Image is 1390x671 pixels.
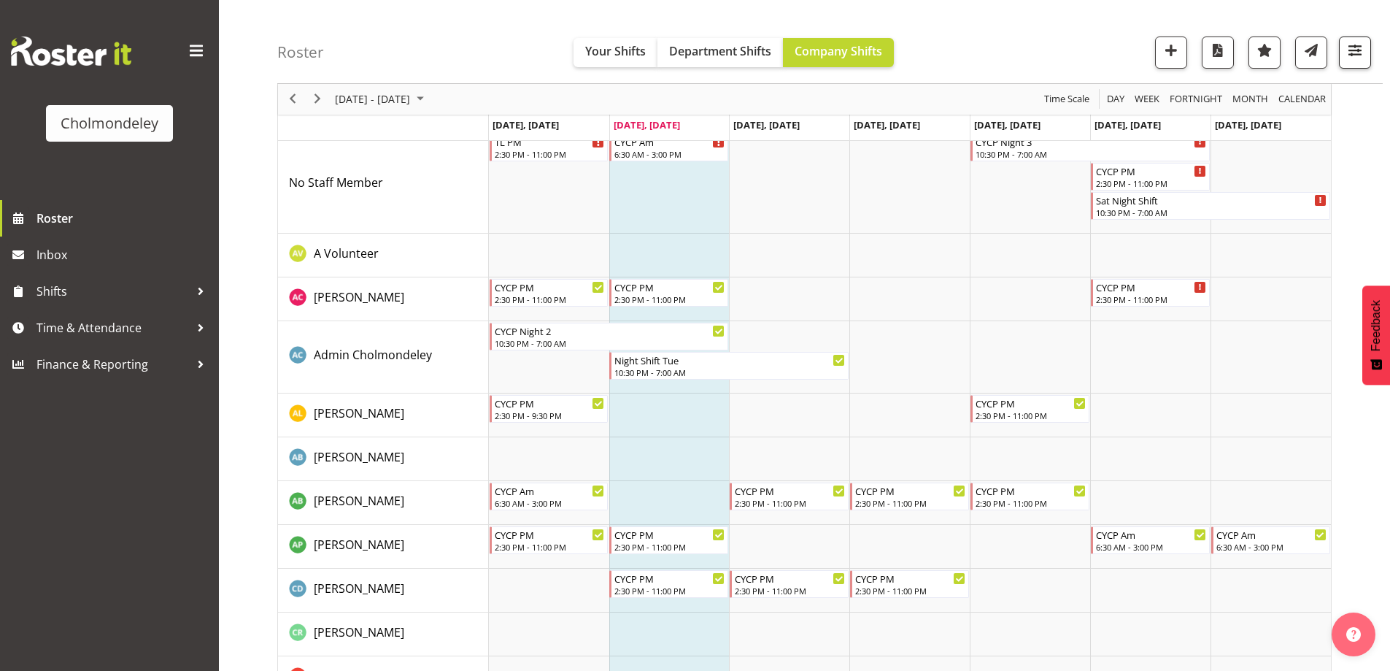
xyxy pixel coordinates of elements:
span: [DATE], [DATE] [614,118,680,131]
div: CYCP PM [495,527,605,542]
button: Timeline Month [1230,91,1271,109]
button: Time Scale [1042,91,1092,109]
span: Roster [36,207,212,229]
span: [PERSON_NAME] [314,405,404,421]
span: Week [1133,91,1161,109]
div: Abigail Chessum"s event - CYCP PM Begin From Saturday, August 16, 2025 at 2:30:00 PM GMT+12:00 En... [1091,279,1210,307]
button: Previous [283,91,303,109]
div: 2:30 PM - 11:00 PM [495,148,605,160]
div: 2:30 PM - 11:00 PM [614,541,725,553]
div: next period [305,84,330,115]
span: [PERSON_NAME] [314,624,404,640]
div: 2:30 PM - 9:30 PM [495,410,605,421]
div: CYCP PM [1096,280,1206,294]
div: 2:30 PM - 11:00 PM [614,585,725,597]
div: CYCP PM [976,396,1086,410]
a: [PERSON_NAME] [314,404,404,422]
div: CYCP PM [614,527,725,542]
span: No Staff Member [289,175,383,191]
span: [DATE], [DATE] [733,118,800,131]
button: Feedback - Show survey [1362,285,1390,385]
button: Timeline Day [1105,91,1127,109]
div: 2:30 PM - 11:00 PM [976,497,1086,509]
div: CYCP PM [495,280,605,294]
td: Ally Brown resource [278,481,489,525]
div: TL PM [495,134,605,149]
div: CYCP PM [735,571,845,586]
div: CYCP Am [1216,527,1327,542]
span: Company Shifts [795,43,882,59]
span: Time Scale [1043,91,1091,109]
button: Filter Shifts [1339,37,1371,69]
div: CYCP Night 3 [976,134,1206,149]
div: Alexandra Landolt"s event - CYCP PM Begin From Friday, August 15, 2025 at 2:30:00 PM GMT+12:00 En... [970,395,1089,423]
span: Fortnight [1168,91,1224,109]
span: Feedback [1370,300,1383,351]
div: No Staff Member"s event - CYCP Am Begin From Tuesday, August 12, 2025 at 6:30:00 AM GMT+12:00 End... [609,134,728,161]
div: Night Shift Tue [614,353,845,367]
div: Camille Davidson"s event - CYCP PM Begin From Thursday, August 14, 2025 at 2:30:00 PM GMT+12:00 E... [850,570,969,598]
div: CYCP Am [614,134,725,149]
div: 2:30 PM - 11:00 PM [1096,294,1206,305]
div: 10:30 PM - 7:00 AM [976,148,1206,160]
div: 2:30 PM - 11:00 PM [495,541,605,553]
div: CYCP PM [855,571,965,586]
span: [PERSON_NAME] [314,289,404,305]
button: August 2025 [333,91,430,109]
div: Camille Davidson"s event - CYCP PM Begin From Wednesday, August 13, 2025 at 2:30:00 PM GMT+12:00 ... [730,570,849,598]
div: 2:30 PM - 11:00 PM [855,497,965,509]
button: Department Shifts [657,38,783,67]
div: 2:30 PM - 11:00 PM [855,585,965,597]
button: Month [1276,91,1329,109]
span: calendar [1277,91,1327,109]
div: Sat Night Shift [1096,193,1327,207]
span: Your Shifts [585,43,646,59]
div: Ally Brown"s event - CYCP Am Begin From Monday, August 11, 2025 at 6:30:00 AM GMT+12:00 Ends At M... [490,483,609,510]
span: A Volunteer [314,245,379,261]
span: [DATE], [DATE] [493,118,559,131]
span: [PERSON_NAME] [314,580,404,597]
div: CYCP Night 2 [495,323,725,338]
div: Ally Brown"s event - CYCP PM Begin From Thursday, August 14, 2025 at 2:30:00 PM GMT+12:00 Ends At... [850,483,969,510]
button: Download a PDF of the roster according to the set date range. [1202,37,1234,69]
a: [PERSON_NAME] [314,448,404,466]
span: Day [1105,91,1126,109]
div: 6:30 AM - 3:00 PM [1216,541,1327,553]
td: Alice Bates resource [278,437,489,481]
span: Shifts [36,280,190,302]
div: 10:30 PM - 7:00 AM [495,337,725,349]
div: CYCP Am [495,483,605,498]
a: Admin Cholmondeley [314,346,432,364]
div: No Staff Member"s event - TL PM Begin From Monday, August 11, 2025 at 2:30:00 PM GMT+12:00 Ends A... [490,134,609,161]
div: CYCP Am [1096,527,1206,542]
div: 6:30 AM - 3:00 PM [614,148,725,160]
h4: Roster [277,44,324,61]
div: CYCP PM [614,571,725,586]
a: A Volunteer [314,245,379,262]
div: Admin Cholmondeley"s event - Night Shift Tue Begin From Tuesday, August 12, 2025 at 10:30:00 PM G... [609,352,849,380]
div: Amelie Paroll"s event - CYCP Am Begin From Saturday, August 16, 2025 at 6:30:00 AM GMT+12:00 Ends... [1091,526,1210,554]
span: Admin Cholmondeley [314,347,432,363]
button: Your Shifts [574,38,657,67]
div: previous period [280,84,305,115]
div: No Staff Member"s event - CYCP PM Begin From Saturday, August 16, 2025 at 2:30:00 PM GMT+12:00 En... [1091,163,1210,191]
span: Finance & Reporting [36,353,190,375]
td: Carole Rodden resource [278,613,489,656]
a: [PERSON_NAME] [314,536,404,553]
div: 6:30 AM - 3:00 PM [495,497,605,509]
div: 2:30 PM - 11:00 PM [735,585,845,597]
span: [PERSON_NAME] [314,449,404,465]
div: 6:30 AM - 3:00 PM [1096,541,1206,553]
div: Ally Brown"s event - CYCP PM Begin From Friday, August 15, 2025 at 2:30:00 PM GMT+12:00 Ends At F... [970,483,1089,510]
div: 2:30 PM - 11:00 PM [495,294,605,305]
div: 2:30 PM - 11:00 PM [1096,177,1206,189]
td: A Volunteer resource [278,234,489,277]
span: Department Shifts [669,43,771,59]
td: Admin Cholmondeley resource [278,321,489,394]
div: August 11 - 17, 2025 [330,84,433,115]
div: Alexandra Landolt"s event - CYCP PM Begin From Monday, August 11, 2025 at 2:30:00 PM GMT+12:00 En... [490,395,609,423]
div: 10:30 PM - 7:00 AM [1096,207,1327,218]
div: CYCP PM [495,396,605,410]
a: [PERSON_NAME] [314,580,404,597]
span: [PERSON_NAME] [314,493,404,509]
